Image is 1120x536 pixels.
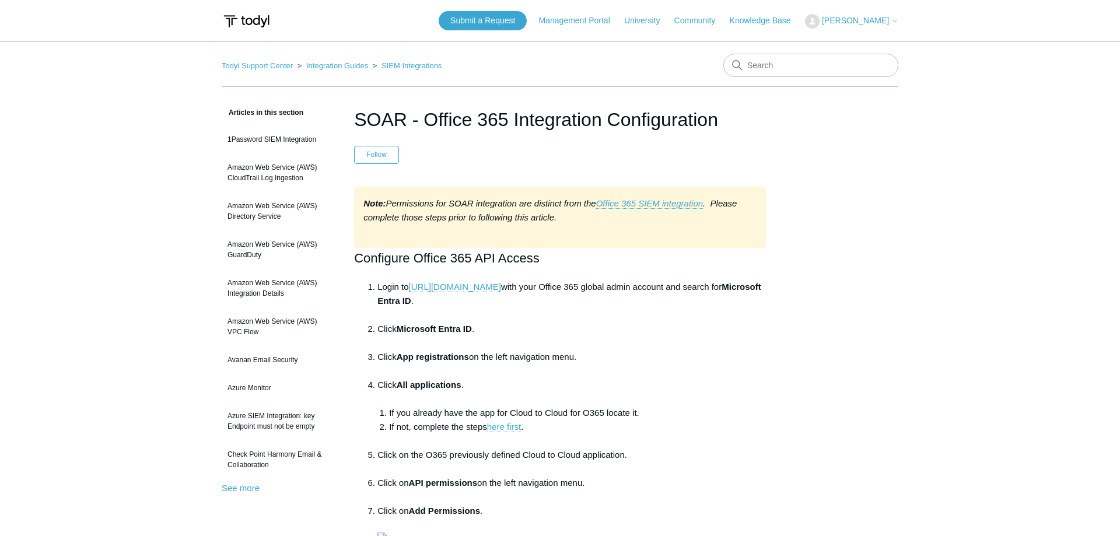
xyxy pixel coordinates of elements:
input: Search [723,54,898,77]
a: Avanan Email Security [222,349,337,371]
a: SIEM Integrations [381,61,442,70]
strong: API permissions [409,478,478,488]
em: Permissions for SOAR integration are distinct from the . Please complete those steps prior to fol... [363,198,737,222]
a: Amazon Web Service (AWS) Integration Details [222,272,337,304]
a: Azure SIEM Integration: key Endpoint must not be empty [222,405,337,437]
li: Click on the O365 previously defined Cloud to Cloud application. [377,448,766,476]
strong: App registrations [397,352,469,362]
img: Todyl Support Center Help Center home page [222,10,271,32]
a: Amazon Web Service (AWS) CloudTrail Log Ingestion [222,156,337,189]
span: [PERSON_NAME] [822,16,889,25]
a: Submit a Request [439,11,527,30]
a: [URL][DOMAIN_NAME] [409,282,501,292]
strong: Microsoft Entra ID [377,282,761,306]
a: Knowledge Base [730,15,803,27]
li: SIEM Integrations [370,61,442,70]
a: Amazon Web Service (AWS) VPC Flow [222,310,337,343]
a: See more [222,483,260,493]
a: University [624,15,671,27]
a: Integration Guides [306,61,368,70]
button: Follow Article [354,146,399,163]
h1: SOAR - Office 365 Integration Configuration [354,106,766,134]
li: Click on on the left navigation menu. [377,476,766,504]
li: Click on the left navigation menu. [377,350,766,378]
a: Community [674,15,727,27]
a: Amazon Web Service (AWS) Directory Service [222,195,337,227]
li: Login to with your Office 365 global admin account and search for . [377,280,766,322]
a: Office 365 SIEM integration [596,198,703,209]
a: Todyl Support Center [222,61,293,70]
a: Azure Monitor [222,377,337,399]
a: here first [487,422,521,432]
strong: All applications [397,380,461,390]
li: Integration Guides [295,61,370,70]
li: Todyl Support Center [222,61,295,70]
strong: Microsoft Entra ID [397,324,472,334]
h2: Configure Office 365 API Access [354,248,766,268]
li: If not, complete the steps . [389,420,766,448]
li: Click . [377,322,766,350]
strong: Add Permissions [409,506,481,516]
button: [PERSON_NAME] [805,14,898,29]
li: If you already have the app for Cloud to Cloud for O365 locate it. [389,406,766,420]
strong: Note: [363,198,386,208]
span: Articles in this section [222,108,303,117]
li: Click . [377,378,766,448]
a: Check Point Harmony Email & Collaboration [222,443,337,476]
a: 1Password SIEM Integration [222,128,337,150]
a: Management Portal [539,15,622,27]
a: Amazon Web Service (AWS) GuardDuty [222,233,337,266]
